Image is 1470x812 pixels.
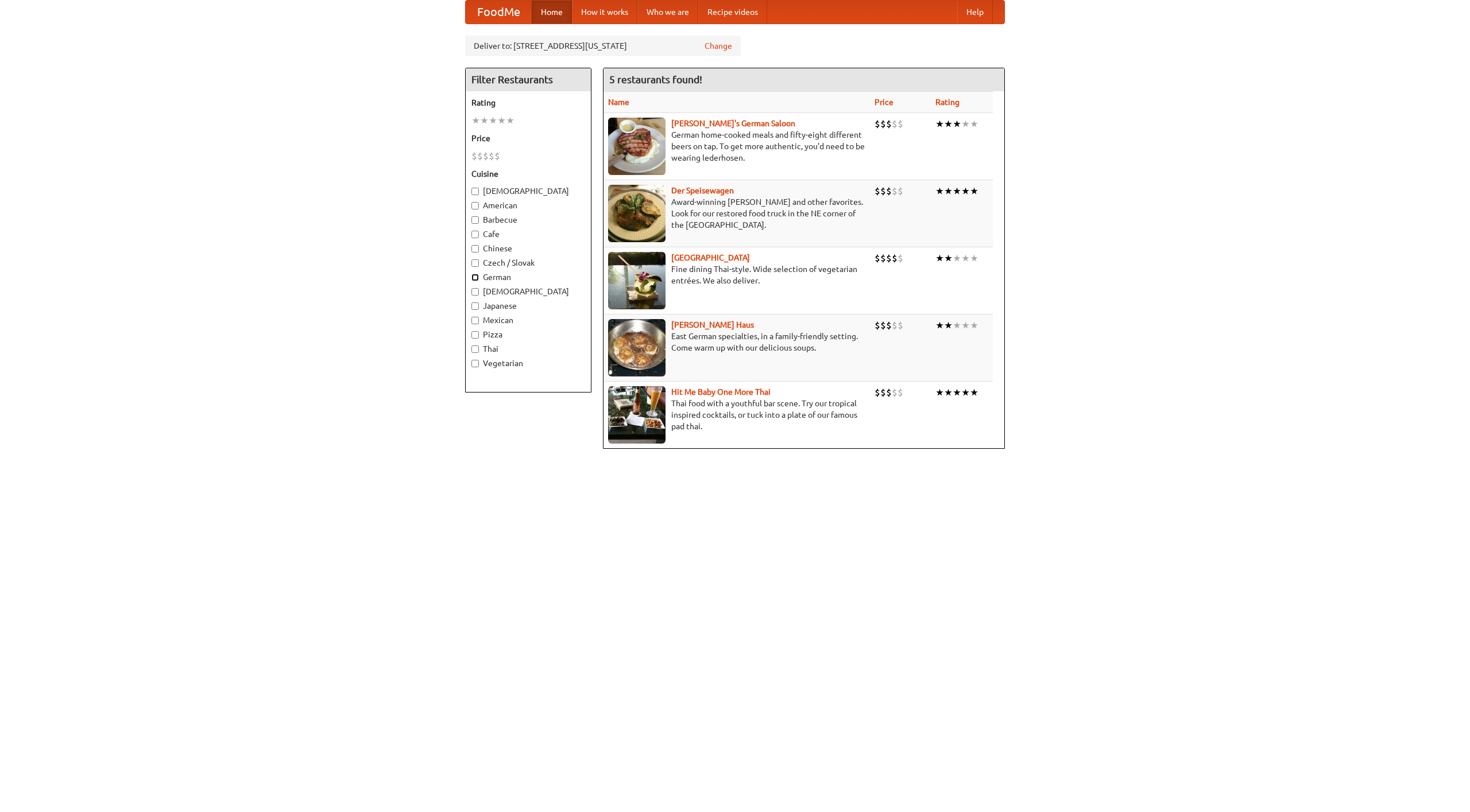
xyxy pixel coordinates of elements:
img: speisewagen.jpg [608,185,666,242]
p: Fine dining Thai-style. Wide selection of vegetarian entrées. We also deliver. [608,263,865,286]
img: satay.jpg [608,252,666,309]
li: $ [483,150,489,162]
li: $ [898,185,903,197]
li: ★ [935,252,944,265]
h5: Cuisine [471,168,585,180]
a: Name [608,98,629,107]
li: $ [886,252,892,265]
a: FoodMe [466,1,532,24]
label: American [471,200,585,211]
label: Pizza [471,329,585,340]
li: ★ [497,114,506,127]
label: [DEMOGRAPHIC_DATA] [471,286,585,297]
li: $ [886,319,892,332]
img: kohlhaus.jpg [608,319,666,376]
label: Barbecue [471,214,585,226]
li: ★ [944,386,953,399]
li: $ [892,319,898,332]
li: $ [886,185,892,197]
li: $ [880,319,886,332]
li: ★ [970,185,978,197]
p: East German specialties, in a family-friendly setting. Come warm up with our delicious soups. [608,331,865,353]
li: $ [471,150,477,162]
li: $ [898,252,903,265]
a: Change [705,40,732,52]
li: ★ [953,386,961,399]
li: $ [880,185,886,197]
a: Who we are [637,1,698,24]
a: Home [532,1,572,24]
input: Vegetarian [471,360,479,367]
li: $ [898,386,903,399]
a: Price [875,98,893,107]
li: ★ [970,319,978,332]
a: [PERSON_NAME]'s German Saloon [671,119,795,128]
li: ★ [935,386,944,399]
li: $ [886,118,892,130]
label: Thai [471,343,585,355]
li: ★ [944,185,953,197]
input: American [471,202,479,209]
input: [DEMOGRAPHIC_DATA] [471,288,479,296]
li: $ [892,252,898,265]
label: Cafe [471,228,585,240]
ng-pluralize: 5 restaurants found! [609,74,702,85]
li: ★ [935,319,944,332]
a: Recipe videos [698,1,767,24]
li: $ [875,319,880,332]
li: $ [489,150,494,162]
img: esthers.jpg [608,118,666,175]
input: Czech / Slovak [471,259,479,267]
li: ★ [953,185,961,197]
li: ★ [970,252,978,265]
input: Thai [471,345,479,353]
li: $ [886,386,892,399]
b: [PERSON_NAME] Haus [671,320,754,329]
p: Thai food with a youthful bar scene. Try our tropical inspired cocktails, or tuck into a plate of... [608,398,865,432]
input: [DEMOGRAPHIC_DATA] [471,188,479,195]
li: $ [898,319,903,332]
li: $ [880,386,886,399]
li: $ [898,118,903,130]
li: ★ [935,185,944,197]
li: $ [875,185,880,197]
li: ★ [961,319,970,332]
a: [GEOGRAPHIC_DATA] [671,253,750,262]
label: [DEMOGRAPHIC_DATA] [471,185,585,197]
li: $ [477,150,483,162]
li: ★ [970,118,978,130]
li: ★ [961,118,970,130]
input: Chinese [471,245,479,252]
a: Hit Me Baby One More Thai [671,387,771,397]
li: ★ [953,118,961,130]
label: Vegetarian [471,358,585,369]
li: $ [892,118,898,130]
a: Rating [935,98,960,107]
li: $ [875,118,880,130]
li: ★ [471,114,480,127]
li: ★ [944,252,953,265]
li: ★ [944,319,953,332]
li: $ [880,252,886,265]
label: Mexican [471,314,585,326]
label: German [471,271,585,283]
label: Chinese [471,243,585,254]
li: ★ [944,118,953,130]
li: ★ [489,114,497,127]
a: Der Speisewagen [671,186,734,195]
input: Cafe [471,231,479,238]
p: German home-cooked meals and fifty-eight different beers on tap. To get more authentic, you'd nee... [608,129,865,164]
li: ★ [935,118,944,130]
label: Czech / Slovak [471,257,585,269]
input: Barbecue [471,216,479,224]
li: ★ [506,114,514,127]
li: $ [875,252,880,265]
li: $ [880,118,886,130]
li: ★ [961,252,970,265]
input: Pizza [471,331,479,339]
li: ★ [953,319,961,332]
